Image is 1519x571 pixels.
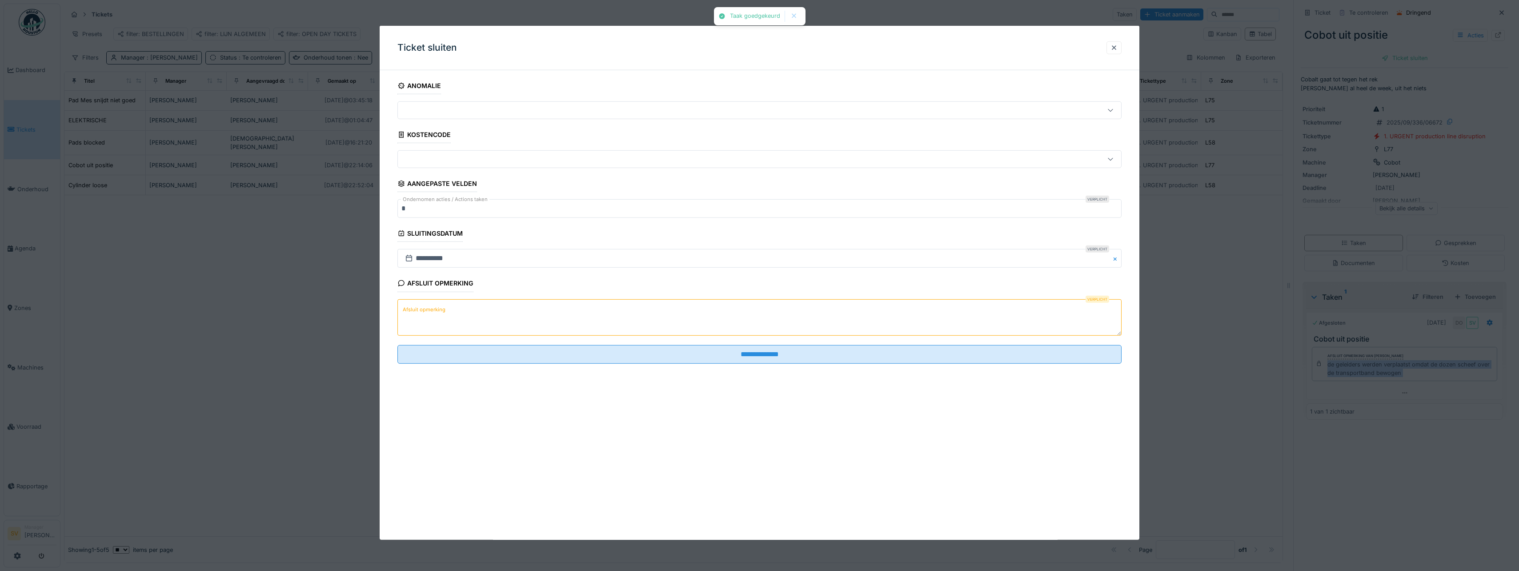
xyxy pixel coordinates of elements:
div: Verplicht [1086,245,1109,253]
label: Afsluit opmerking [401,304,447,315]
div: Kostencode [397,128,451,143]
div: Sluitingsdatum [397,227,463,242]
h3: Ticket sluiten [397,42,457,53]
div: Anomalie [397,79,441,94]
label: Ondernomen acties / Actions taken [401,196,489,203]
div: Aangepaste velden [397,177,477,192]
div: Taak goedgekeurd [730,12,780,20]
div: Verplicht [1086,196,1109,203]
div: Verplicht [1086,295,1109,302]
div: Afsluit opmerking [397,277,473,292]
button: Close [1112,249,1122,268]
